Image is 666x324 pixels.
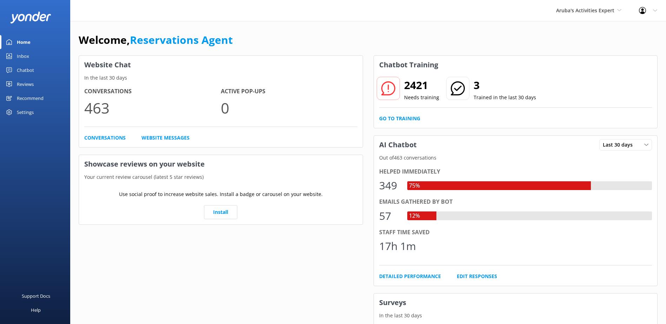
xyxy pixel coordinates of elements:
p: Needs training [404,94,439,101]
h3: AI Chatbot [374,136,422,154]
h4: Conversations [84,87,221,96]
a: Go to Training [379,115,420,122]
div: 75% [407,181,422,190]
div: Chatbot [17,63,34,77]
h3: Website Chat [79,56,363,74]
div: Support Docs [22,289,50,303]
div: 17h 1m [379,238,416,255]
a: Detailed Performance [379,272,441,280]
p: 0 [221,96,357,120]
h2: 3 [474,77,536,94]
h2: 2421 [404,77,439,94]
div: Helped immediately [379,167,652,176]
div: Recommend [17,91,44,105]
p: Trained in the last 30 days [474,94,536,101]
div: Emails gathered by bot [379,197,652,207]
h3: Showcase reviews on your website [79,155,363,173]
div: Inbox [17,49,29,63]
a: Website Messages [141,134,190,142]
span: Aruba's Activities Expert [556,7,614,14]
h3: Chatbot Training [374,56,443,74]
h3: Surveys [374,293,658,312]
div: 12% [407,211,422,221]
h4: Active Pop-ups [221,87,357,96]
h1: Welcome, [79,32,233,48]
img: yonder-white-logo.png [11,12,51,23]
div: Help [31,303,41,317]
a: Reservations Agent [130,33,233,47]
p: In the last 30 days [374,312,658,319]
div: Settings [17,105,34,119]
p: In the last 30 days [79,74,363,82]
a: Install [204,205,237,219]
div: 57 [379,208,400,224]
p: 463 [84,96,221,120]
p: Use social proof to increase website sales. Install a badge or carousel on your website. [119,190,323,198]
div: 349 [379,177,400,194]
p: Out of 463 conversations [374,154,658,162]
p: Your current review carousel (latest 5 star reviews) [79,173,363,181]
div: Reviews [17,77,34,91]
a: Conversations [84,134,126,142]
span: Last 30 days [603,141,637,149]
div: Home [17,35,31,49]
div: Staff time saved [379,228,652,237]
a: Edit Responses [457,272,497,280]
